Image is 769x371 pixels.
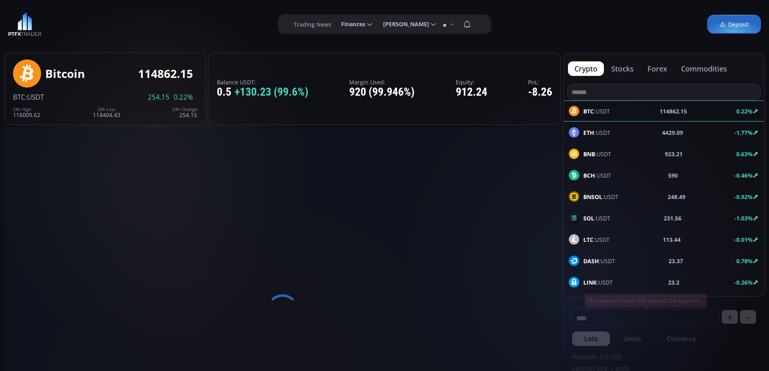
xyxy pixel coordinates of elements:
span: +130.23 (99.6%) [235,86,308,99]
div: 24h Change [172,107,197,112]
b: 923.21 [665,150,683,158]
div: 0.5 [217,86,308,99]
span: Deposit [719,20,749,29]
label: Margin Used: [349,79,415,85]
span: :USDT [583,171,611,180]
span: BTC [13,92,25,102]
span: 254.15 [148,94,170,101]
div: 24h Low [93,107,120,112]
button: crypto [568,61,604,76]
b: LINK [583,279,597,286]
span: :USDT [25,92,44,102]
button: commodities [675,61,733,76]
b: BNSOL [583,193,602,201]
b: DASH [583,257,599,265]
b: BCH [583,172,595,179]
div: 114862.15 [138,67,193,80]
b: -0.26% [734,279,753,286]
img: LOGO [8,12,42,36]
b: 0.63% [736,150,753,158]
b: 0.01% [736,236,753,243]
span: > [733,237,736,243]
b: 231.56 [664,214,681,222]
div: Bitcoin [45,67,85,80]
b: 23.2 [668,278,679,287]
div: 912.24 [456,86,487,99]
b: LTC [583,236,593,243]
span: :USDT [583,235,610,244]
span: :USDT [583,278,613,287]
div: 114404.43 [93,107,120,118]
span: :USDT [583,214,610,222]
b: 113.44 [663,235,681,244]
b: ETH [583,129,594,136]
div: 24h High [13,107,40,112]
span: [PERSON_NAME] [377,16,429,32]
div: 116009.62 [13,107,40,118]
span: :USDT [583,257,615,265]
div: 920 (99.946%) [349,86,415,99]
b: SOL [583,214,594,222]
span: :USDT [583,128,610,137]
label: Equity: [456,79,487,85]
button: forex [641,61,674,76]
b: -0.92% [734,193,753,201]
b: 590 [668,171,678,180]
b: 0.78% [736,257,753,265]
label: Balance USDT: [217,79,308,85]
div: -8.26 [528,86,552,99]
div: 254.15 [172,107,197,118]
b: BNB [583,150,595,158]
label: PnL: [528,79,552,85]
span: Finances [335,16,365,32]
b: 23.37 [668,257,683,265]
b: 4429.09 [662,128,683,137]
label: Trading News [294,20,331,29]
b: -0.46% [734,172,753,179]
b: 248.49 [668,193,685,201]
a: Deposit [707,15,761,34]
span: :USDT [583,193,618,201]
span: 0.22% [174,94,193,101]
button: stocks [605,61,640,76]
span: :USDT [583,150,611,158]
b: -1.77% [734,129,753,136]
b: -1.03% [734,214,753,222]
